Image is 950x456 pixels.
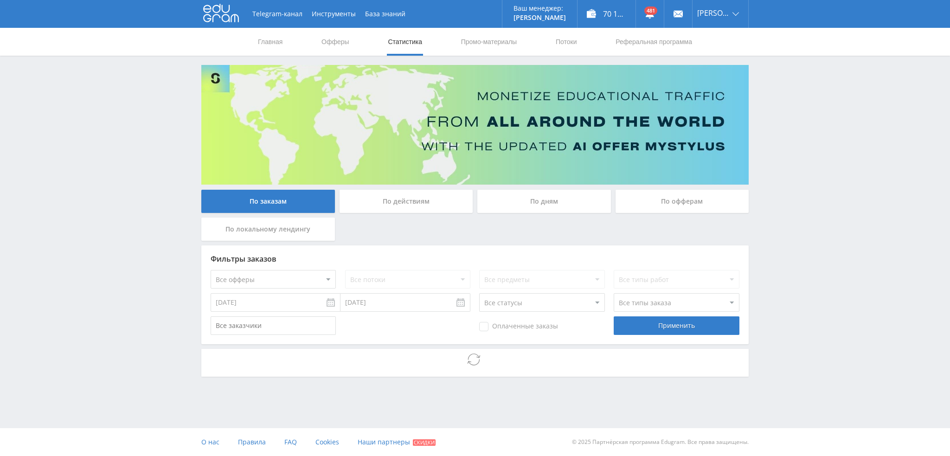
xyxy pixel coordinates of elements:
span: О нас [201,437,219,446]
p: Ваш менеджер: [514,5,566,12]
a: Наши партнеры Скидки [358,428,436,456]
span: Cookies [315,437,339,446]
div: По заказам [201,190,335,213]
a: Cookies [315,428,339,456]
img: Banner [201,65,749,185]
div: По локальному лендингу [201,218,335,241]
span: FAQ [284,437,297,446]
div: Применить [614,316,739,335]
a: Главная [257,28,283,56]
a: Статистика [387,28,423,56]
a: FAQ [284,428,297,456]
span: Наши партнеры [358,437,410,446]
input: Все заказчики [211,316,336,335]
span: [PERSON_NAME] [697,9,730,17]
a: Промо-материалы [460,28,518,56]
a: Офферы [321,28,350,56]
span: Скидки [413,439,436,446]
a: Правила [238,428,266,456]
div: По дням [477,190,611,213]
div: © 2025 Партнёрская программа Edugram. Все права защищены. [480,428,749,456]
span: Правила [238,437,266,446]
a: Реферальная программа [615,28,693,56]
div: По действиям [340,190,473,213]
p: [PERSON_NAME] [514,14,566,21]
div: По офферам [616,190,749,213]
span: Оплаченные заказы [479,322,558,331]
div: Фильтры заказов [211,255,739,263]
a: О нас [201,428,219,456]
a: Потоки [555,28,578,56]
